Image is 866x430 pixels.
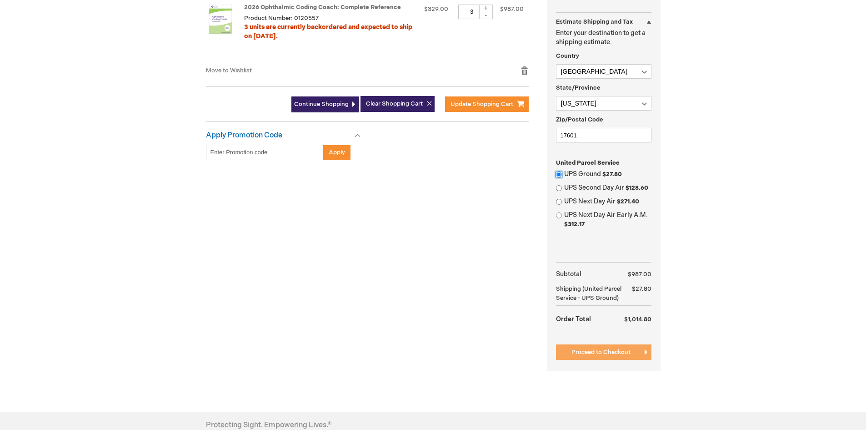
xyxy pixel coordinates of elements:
span: $329.00 [424,5,448,13]
input: Enter Promotion code [206,145,324,160]
label: UPS Next Day Air [564,197,651,206]
span: Product Number: 0120557 [244,15,319,22]
span: Continue Shopping [294,101,349,108]
p: Enter your destination to get a shipping estimate. [556,29,651,47]
span: $1,014.80 [624,316,651,323]
label: UPS Second Day Air [564,183,651,192]
a: Continue Shopping [291,96,359,112]
button: Clear Shopping Cart [360,96,435,112]
input: Qty [458,5,486,19]
span: Zip/Postal Code [556,116,603,123]
span: Clear Shopping Cart [366,100,423,107]
span: (United Parcel Service - UPS Ground) [556,285,621,302]
span: Shipping [556,285,581,293]
a: Move to Wishlist [206,67,252,74]
span: Apply [329,149,345,156]
span: $271.40 [617,198,639,205]
span: $27.80 [602,171,622,178]
img: 2026 Ophthalmic Coding Coach: Complete Reference [206,5,235,34]
span: $312.17 [564,221,585,228]
span: $987.00 [500,5,524,13]
strong: Estimate Shipping and Tax [556,18,633,25]
span: Proceed to Checkout [571,349,631,356]
h4: Protecting Sight. Empowering Lives.® [206,421,331,430]
div: 3 units are currently backordered and expected to ship on [DATE]. [244,23,415,41]
strong: Apply Promotion Code [206,131,282,140]
button: Apply [323,145,350,160]
span: Update Shopping Cart [451,101,513,108]
span: State/Province [556,84,601,91]
span: $987.00 [628,271,651,278]
label: UPS Ground [564,170,651,179]
span: United Parcel Service [556,159,620,167]
span: $128.60 [626,184,648,192]
button: Proceed to Checkout [556,344,651,360]
strong: Order Total [556,311,591,327]
span: $27.80 [632,285,651,293]
a: 2026 Ophthalmic Coding Coach: Complete Reference [206,5,244,57]
span: Country [556,52,579,60]
button: Update Shopping Cart [445,96,529,112]
label: UPS Next Day Air Early A.M. [564,211,651,229]
a: 2026 Ophthalmic Coding Coach: Complete Reference [244,4,401,11]
div: - [479,12,493,19]
th: Subtotal [556,267,621,282]
div: + [479,5,493,12]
